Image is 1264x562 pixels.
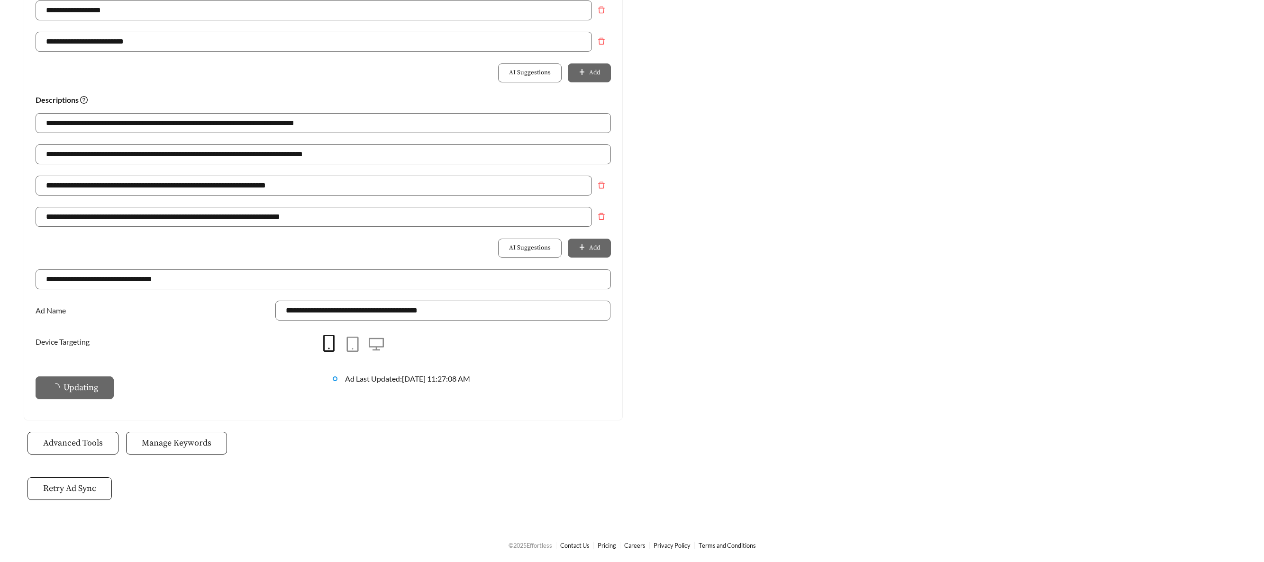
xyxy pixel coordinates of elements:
[592,0,611,19] button: Remove field
[126,432,227,455] button: Manage Keywords
[568,63,610,82] button: plusAdd
[36,301,71,321] label: Ad Name
[345,337,360,352] span: tablet
[592,207,611,226] button: Remove field
[369,337,384,352] span: desktop
[509,68,551,78] span: AI Suggestions
[275,301,611,321] input: Ad Name
[498,239,562,258] button: AI Suggestions
[592,37,610,45] span: delete
[568,239,610,258] button: plusAdd
[560,542,590,549] a: Contact Us
[341,333,364,357] button: tablet
[142,437,211,449] span: Manage Keywords
[364,333,388,357] button: desktop
[592,213,610,220] span: delete
[509,243,551,253] span: AI Suggestions
[345,373,611,396] div: Ad Last Updated: [DATE] 11:27:08 AM
[36,376,114,399] button: Updating
[498,63,562,82] button: AI Suggestions
[36,332,94,352] label: Device Targeting
[27,432,118,455] button: Advanced Tools
[80,96,88,104] span: question-circle
[592,32,611,51] button: Remove field
[699,542,756,549] a: Terms and Conditions
[654,542,691,549] a: Privacy Policy
[624,542,646,549] a: Careers
[592,6,610,14] span: delete
[43,482,96,495] span: Retry Ad Sync
[317,332,341,356] button: mobile
[27,477,112,500] button: Retry Ad Sync
[320,335,337,352] span: mobile
[36,95,88,104] strong: Descriptions
[64,381,98,394] span: Updating
[592,181,610,189] span: delete
[51,383,64,392] span: loading
[509,542,552,549] span: © 2025 Effortless
[592,176,611,195] button: Remove field
[43,437,103,449] span: Advanced Tools
[36,269,611,289] input: Website
[598,542,616,549] a: Pricing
